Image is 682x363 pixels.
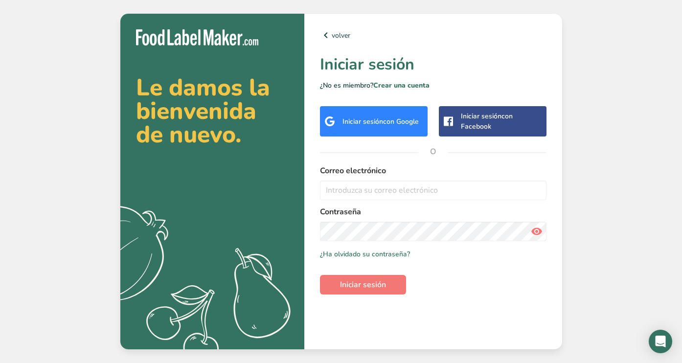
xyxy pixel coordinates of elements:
div: Iniciar sesión [461,111,542,132]
a: volver [320,29,546,41]
input: Introduzca su correo electrónico [320,181,546,200]
a: ¿Ha olvidado su contraseña? [320,249,410,259]
div: Iniciar sesión [342,116,419,127]
span: con Google [383,117,419,126]
label: Correo electrónico [320,165,546,177]
span: Iniciar sesión [340,279,386,291]
button: Iniciar sesión [320,275,406,295]
a: Crear una cuenta [373,81,430,90]
img: Food Label Maker [136,29,258,45]
label: Contraseña [320,206,546,218]
h1: Iniciar sesión [320,53,546,76]
div: Open Intercom Messenger [649,330,672,353]
h2: Le damos la bienvenida de nuevo. [136,76,289,146]
p: ¿No es miembro? [320,80,546,91]
span: O [418,137,448,166]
